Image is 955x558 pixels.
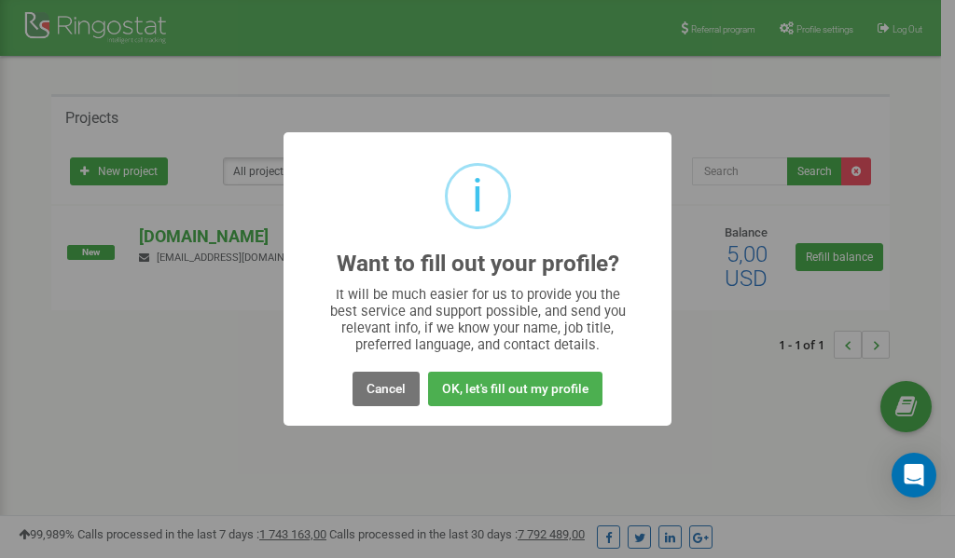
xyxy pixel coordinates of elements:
[472,166,483,226] div: i
[892,453,936,497] div: Open Intercom Messenger
[321,286,635,353] div: It will be much easier for us to provide you the best service and support possible, and send you ...
[428,372,602,406] button: OK, let's fill out my profile
[337,252,619,277] h2: Want to fill out your profile?
[353,372,420,406] button: Cancel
